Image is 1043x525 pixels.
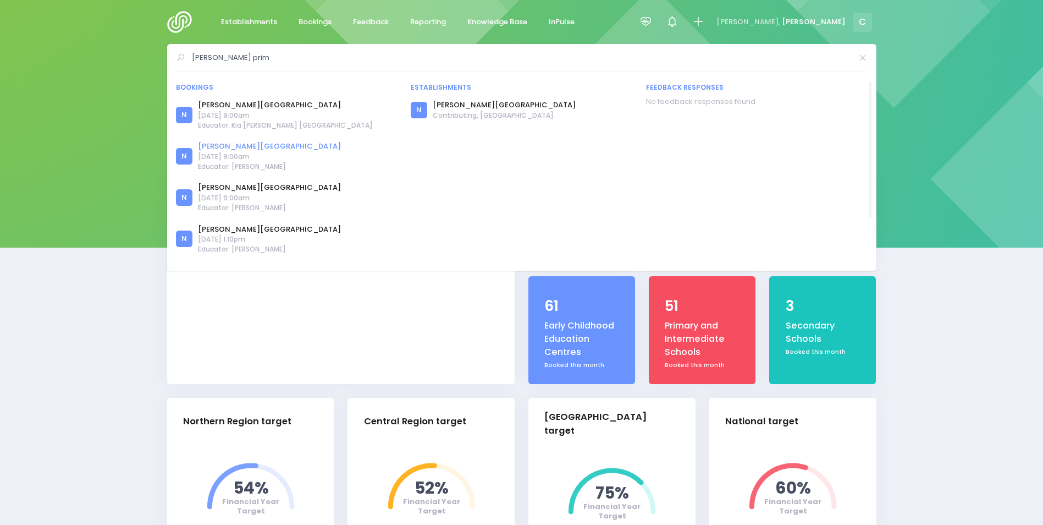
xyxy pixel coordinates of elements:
[198,244,341,254] span: Educator: [PERSON_NAME]
[401,12,455,33] a: Reporting
[410,17,446,28] span: Reporting
[786,319,860,346] div: Secondary Schools
[198,141,341,152] a: [PERSON_NAME][GEOGRAPHIC_DATA]
[411,83,632,92] div: Establishments
[786,348,860,357] div: Booked this month
[544,411,670,438] div: [GEOGRAPHIC_DATA] target
[290,12,341,33] a: Bookings
[467,17,527,28] span: Knowledge Base
[183,415,291,429] div: Northern Region target
[433,111,576,121] span: Contributing, [GEOGRAPHIC_DATA]
[716,17,780,28] span: [PERSON_NAME],
[544,296,619,317] div: 61
[167,11,198,33] img: Logo
[411,102,427,118] div: N
[198,121,373,130] span: Educator: Kia [PERSON_NAME] [GEOGRAPHIC_DATA]
[344,12,398,33] a: Feedback
[646,96,868,107] div: No feedback responses found
[198,100,373,111] a: [PERSON_NAME][GEOGRAPHIC_DATA]
[665,361,740,370] div: Booked this month
[549,17,575,28] span: InPulse
[433,100,576,111] a: [PERSON_NAME][GEOGRAPHIC_DATA]
[725,415,798,429] div: National target
[221,17,277,28] span: Establishments
[544,319,619,359] div: Early Childhood Education Centres
[665,319,740,359] div: Primary and Intermediate Schools
[544,361,619,370] div: Booked this month
[364,415,466,429] div: Central Region target
[198,224,341,235] a: [PERSON_NAME][GEOGRAPHIC_DATA]
[212,12,286,33] a: Establishments
[459,12,537,33] a: Knowledge Base
[176,231,192,247] div: N
[198,193,341,203] span: [DATE] 9:00am
[353,17,389,28] span: Feedback
[665,296,740,317] div: 51
[198,111,373,121] span: [DATE] 9:00am
[646,83,868,92] div: Feedback responses
[198,162,341,172] span: Educator: [PERSON_NAME]
[176,107,192,123] div: N
[853,13,872,32] span: C
[176,83,398,92] div: Bookings
[299,17,332,28] span: Bookings
[198,234,341,244] span: [DATE] 1:10pm
[198,203,341,213] span: Educator: [PERSON_NAME]
[198,182,341,193] a: [PERSON_NAME][GEOGRAPHIC_DATA]
[540,12,584,33] a: InPulse
[198,152,341,162] span: [DATE] 9:00am
[192,50,852,66] input: Search for anything (like establishments, bookings, or feedback)
[786,296,860,317] div: 3
[176,189,192,206] div: N
[782,17,846,28] span: [PERSON_NAME]
[176,148,192,165] div: N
